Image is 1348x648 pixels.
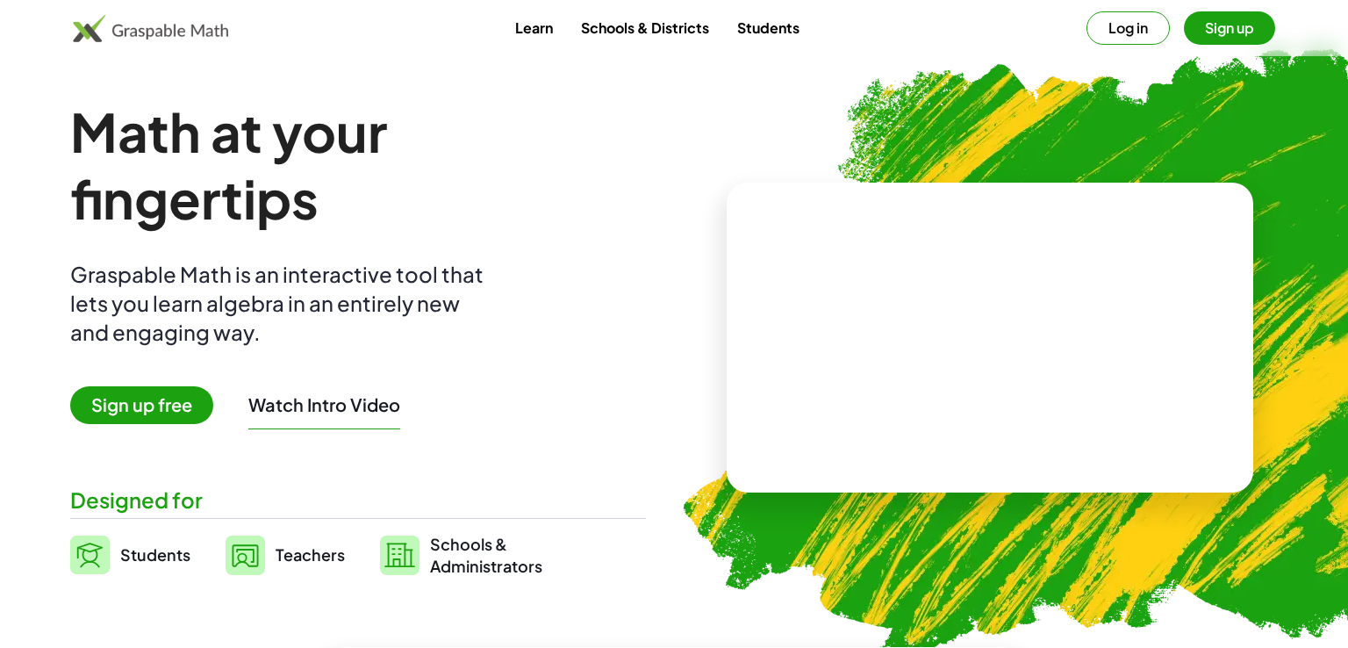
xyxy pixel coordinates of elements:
[1184,11,1275,45] button: Sign up
[70,486,646,515] div: Designed for
[276,544,345,565] span: Teachers
[120,544,190,565] span: Students
[226,533,345,577] a: Teachers
[70,533,190,577] a: Students
[70,386,213,424] span: Sign up free
[858,272,1122,404] video: What is this? This is dynamic math notation. Dynamic math notation plays a central role in how Gr...
[501,11,567,44] a: Learn
[248,393,400,416] button: Watch Intro Video
[70,536,110,574] img: svg%3e
[567,11,723,44] a: Schools & Districts
[70,98,628,232] h1: Math at your fingertips
[1086,11,1170,45] button: Log in
[380,533,542,577] a: Schools &Administrators
[226,536,265,575] img: svg%3e
[723,11,814,44] a: Students
[70,260,491,347] div: Graspable Math is an interactive tool that lets you learn algebra in an entirely new and engaging...
[380,536,419,575] img: svg%3e
[430,533,542,577] span: Schools & Administrators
